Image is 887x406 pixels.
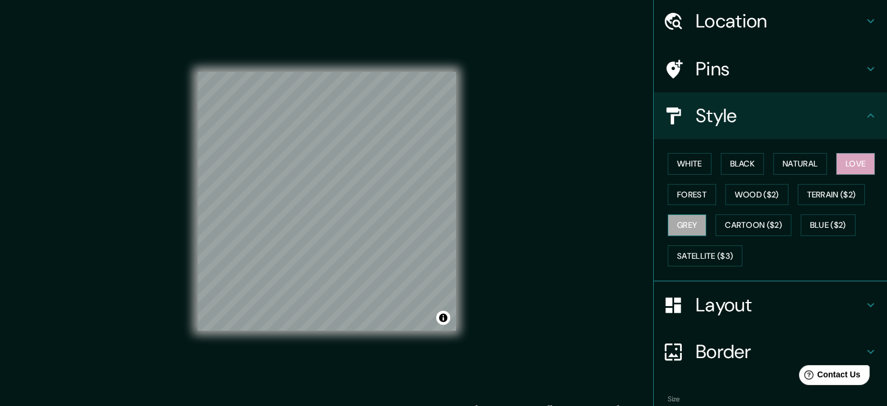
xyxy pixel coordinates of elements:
[668,153,711,175] button: White
[696,57,864,81] h4: Pins
[716,214,791,236] button: Cartoon ($2)
[801,214,856,236] button: Blue ($2)
[721,153,765,175] button: Black
[783,360,874,393] iframe: Help widget launcher
[696,293,864,317] h4: Layout
[654,92,887,139] div: Style
[696,9,864,33] h4: Location
[436,311,450,325] button: Toggle attribution
[696,104,864,127] h4: Style
[773,153,827,175] button: Natural
[654,328,887,375] div: Border
[654,282,887,328] div: Layout
[836,153,875,175] button: Love
[725,184,788,206] button: Wood ($2)
[668,394,680,404] label: Size
[668,245,742,267] button: Satellite ($3)
[696,340,864,363] h4: Border
[668,184,716,206] button: Forest
[798,184,865,206] button: Terrain ($2)
[198,72,456,331] canvas: Map
[668,214,706,236] button: Grey
[654,46,887,92] div: Pins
